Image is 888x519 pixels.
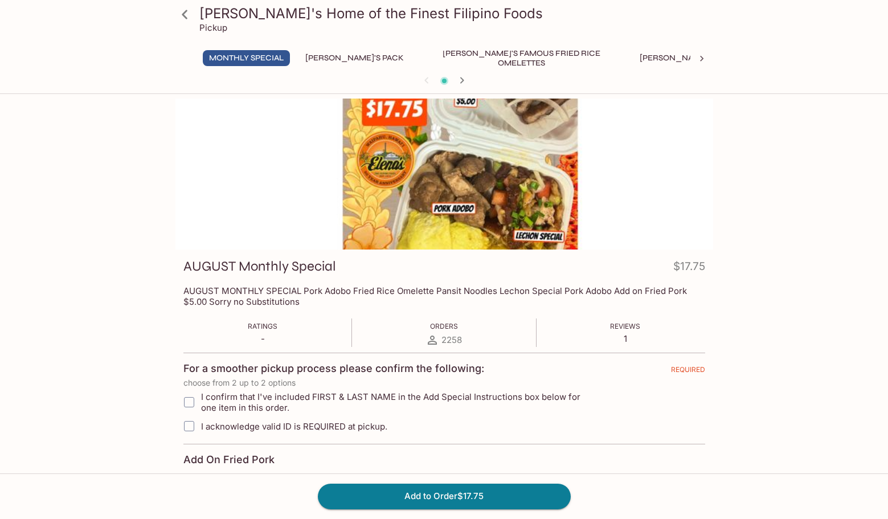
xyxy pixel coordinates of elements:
h4: Add On Fried Pork [183,453,275,466]
span: 2258 [441,334,462,345]
button: Add to Order$17.75 [318,484,571,509]
span: Reviews [610,322,640,330]
span: REQUIRED [671,365,705,378]
h4: For a smoother pickup process please confirm the following: [183,362,484,375]
h3: AUGUST Monthly Special [183,258,336,275]
button: [PERSON_NAME]'s Mixed Plates [633,50,779,66]
p: choose from 2 up to 2 options [183,378,705,387]
p: - [248,333,277,344]
p: AUGUST MONTHLY SPECIAL Pork Adobo Fried Rice Omelette Pansit Noodles Lechon Special Pork Adobo Ad... [183,285,705,307]
button: Monthly Special [203,50,290,66]
p: 1 [610,333,640,344]
div: AUGUST Monthly Special [175,99,713,250]
button: [PERSON_NAME]'s Famous Fried Rice Omelettes [419,50,624,66]
span: Ratings [248,322,277,330]
button: [PERSON_NAME]'s Pack [299,50,410,66]
h4: $17.75 [673,258,705,280]
span: I acknowledge valid ID is REQUIRED at pickup. [201,421,387,432]
span: Orders [430,322,458,330]
p: Pickup [199,22,227,33]
h3: [PERSON_NAME]'s Home of the Finest Filipino Foods [199,5,709,22]
span: I confirm that I've included FIRST & LAST NAME in the Add Special Instructions box below for one ... [201,391,596,413]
